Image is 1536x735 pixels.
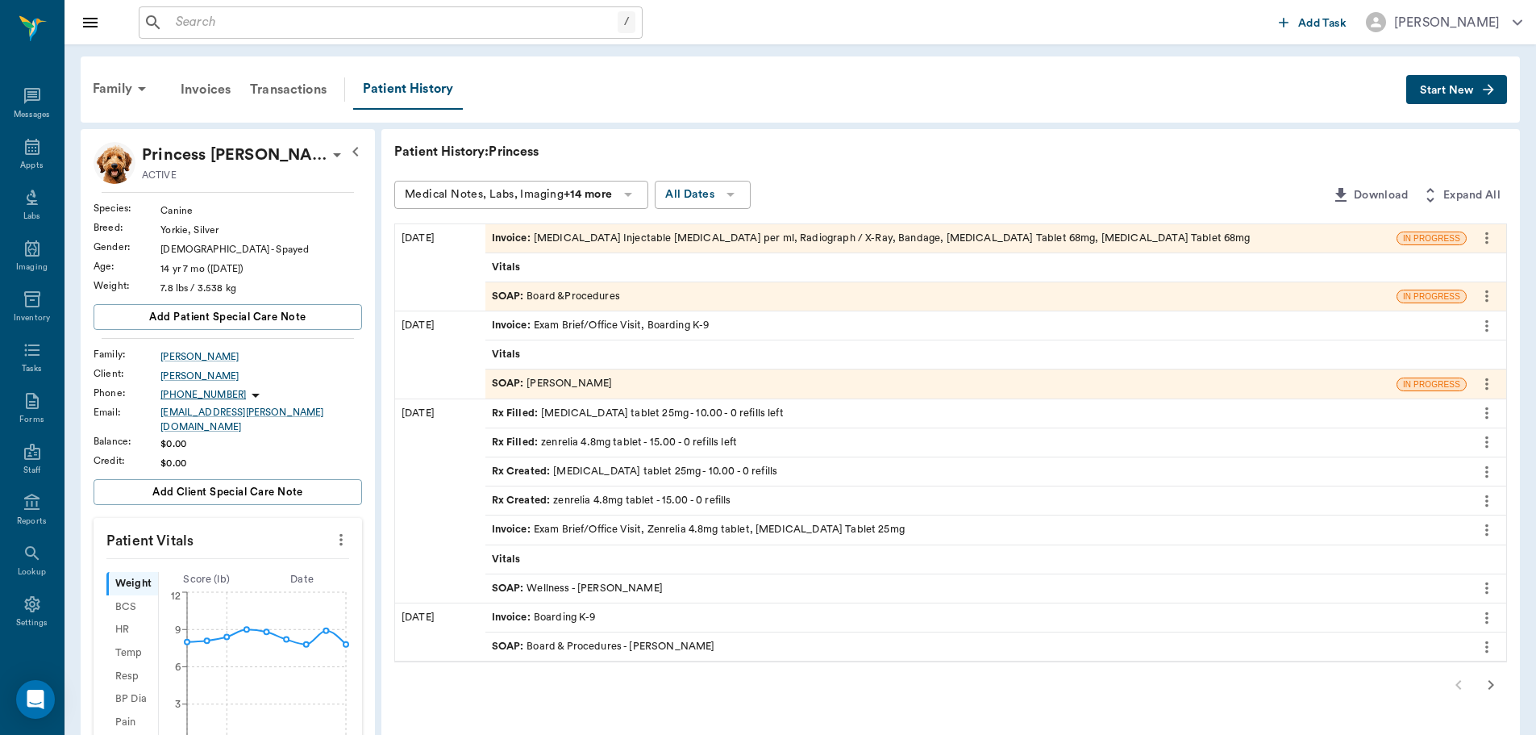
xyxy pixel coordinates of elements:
div: Temp [106,641,158,665]
div: Species : [94,201,160,215]
div: Breed : [94,220,160,235]
div: 14 yr 7 mo ([DATE]) [160,261,362,276]
span: Invoice : [492,318,534,333]
div: Transactions [240,70,336,109]
p: [PHONE_NUMBER] [160,388,246,402]
div: Forms [19,414,44,426]
button: Add Task [1272,7,1353,37]
button: Add patient Special Care Note [94,304,362,330]
a: [PERSON_NAME] [160,349,362,364]
b: +14 more [564,189,612,200]
span: SOAP : [492,289,527,304]
div: zenrelia 4.8mg tablet - 15.00 - 0 refills [492,493,731,508]
span: Add client Special Care Note [152,483,303,501]
span: Expand All [1443,186,1501,206]
div: Open Intercom Messenger [16,680,55,719]
div: [DEMOGRAPHIC_DATA] - Spayed [160,242,362,257]
div: BP Dia [106,688,158,712]
div: [DATE] [395,399,485,603]
div: Pain [106,711,158,734]
div: $0.00 [160,436,362,451]
div: Date [254,572,350,587]
tspan: 12 [171,591,181,601]
tspan: 6 [175,662,181,672]
div: / [618,11,635,33]
button: more [1474,282,1500,310]
button: All Dates [655,181,751,209]
div: Appts [20,160,43,172]
button: more [1474,516,1500,544]
div: Resp [106,665,158,688]
button: more [1474,604,1500,632]
div: Board & Procedures - [PERSON_NAME] [492,639,715,654]
div: 7.8 lbs / 3.538 kg [160,281,362,295]
span: Vitals [492,552,524,567]
div: [PERSON_NAME] [1394,13,1500,32]
img: Profile Image [94,142,135,184]
div: Canine [160,203,362,218]
button: Download [1325,181,1414,211]
span: Add patient Special Care Note [149,308,306,326]
p: Patient History: Princess [394,142,878,161]
div: Wellness - [PERSON_NAME] [492,581,663,596]
a: Patient History [353,69,463,110]
button: Start New [1406,75,1507,105]
div: Family [83,69,161,108]
span: IN PROGRESS [1397,378,1466,390]
span: SOAP : [492,581,527,596]
div: Weight [106,572,158,595]
span: Invoice : [492,522,534,537]
div: Gender : [94,240,160,254]
div: [DATE] [395,603,485,661]
p: ACTIVE [142,168,177,182]
div: Exam Brief/Office Visit, Zenrelia 4.8mg tablet, [MEDICAL_DATA] Tablet 25mg [492,522,905,537]
div: Weight : [94,278,160,293]
div: Medical Notes, Labs, Imaging [405,185,612,205]
div: [EMAIL_ADDRESS][PERSON_NAME][DOMAIN_NAME] [160,405,362,434]
div: [DATE] [395,311,485,399]
a: Invoices [171,70,240,109]
div: [PERSON_NAME] [492,376,613,391]
tspan: 3 [175,700,181,709]
div: Board &Procedures [492,289,620,304]
button: more [1474,428,1500,456]
span: SOAP : [492,639,527,654]
div: [MEDICAL_DATA] Injectable [MEDICAL_DATA] per ml, Radiograph / X-Ray, Bandage, [MEDICAL_DATA] Tabl... [492,231,1251,246]
div: Settings [16,617,48,629]
button: more [1474,458,1500,486]
div: Inventory [14,312,50,324]
div: Phone : [94,386,160,400]
span: Rx Filled : [492,435,542,450]
button: [PERSON_NAME] [1353,7,1535,37]
span: Invoice : [492,610,534,625]
span: IN PROGRESS [1397,290,1466,303]
span: Vitals [492,260,524,275]
a: [PERSON_NAME] [160,369,362,383]
p: Princess [PERSON_NAME] [142,142,327,168]
div: $0.00 [160,456,362,470]
span: SOAP : [492,376,527,391]
div: Boarding K-9 [492,610,596,625]
div: Balance : [94,434,160,449]
div: Family : [94,347,160,361]
div: [MEDICAL_DATA] tablet 25mg - 10.00 - 0 refills [492,464,778,479]
div: Labs [23,211,40,223]
div: Email : [94,405,160,420]
button: more [1474,487,1500,515]
div: [MEDICAL_DATA] tablet 25mg - 10.00 - 0 refills left [492,406,784,421]
div: Credit : [94,453,160,468]
div: Princess O'brien [142,142,327,168]
span: Rx Created : [492,493,554,508]
div: Client : [94,366,160,381]
div: Reports [17,516,47,528]
input: Search [169,11,618,34]
button: more [1474,312,1500,340]
div: Yorkie, Silver [160,223,362,237]
div: HR [106,619,158,642]
div: Messages [14,109,51,121]
span: IN PROGRESS [1397,232,1466,244]
button: Expand All [1414,181,1507,211]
